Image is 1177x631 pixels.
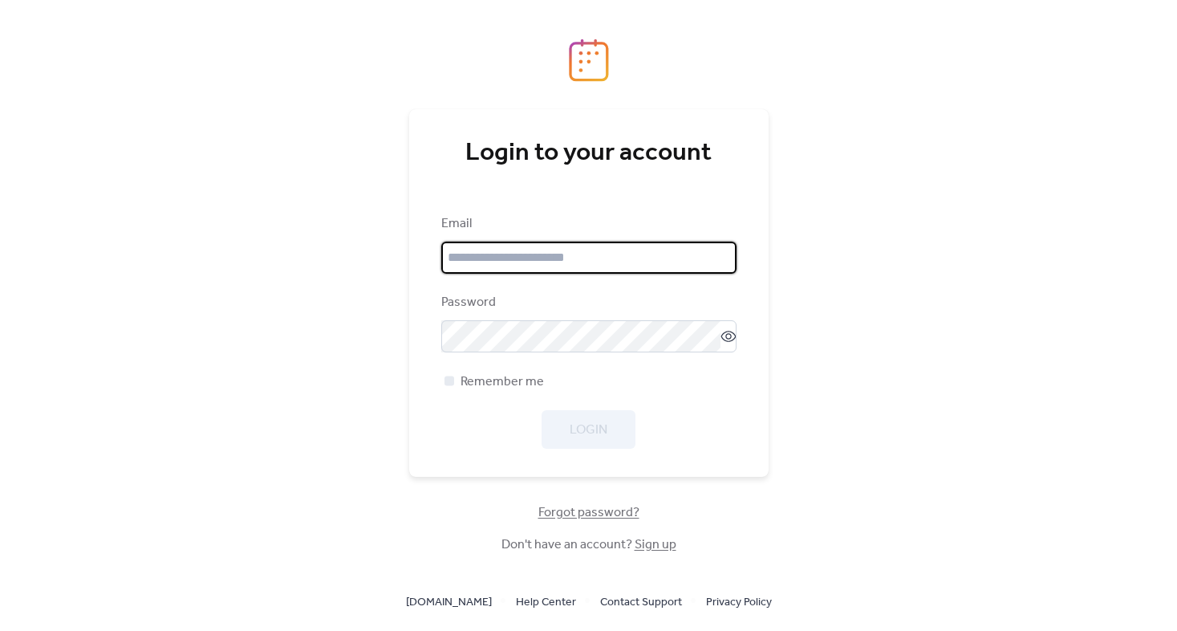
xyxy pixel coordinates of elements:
[600,592,682,612] a: Contact Support
[441,137,737,169] div: Login to your account
[441,214,733,234] div: Email
[706,593,772,613] span: Privacy Policy
[706,592,772,612] a: Privacy Policy
[441,293,733,312] div: Password
[538,503,639,523] span: Forgot password?
[501,535,676,555] span: Don't have an account?
[516,592,576,612] a: Help Center
[461,372,544,392] span: Remember me
[600,593,682,613] span: Contact Support
[569,39,609,82] img: logo
[635,532,676,557] a: Sign up
[406,593,492,613] span: [DOMAIN_NAME]
[538,508,639,517] a: Forgot password?
[406,592,492,612] a: [DOMAIN_NAME]
[516,593,576,613] span: Help Center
